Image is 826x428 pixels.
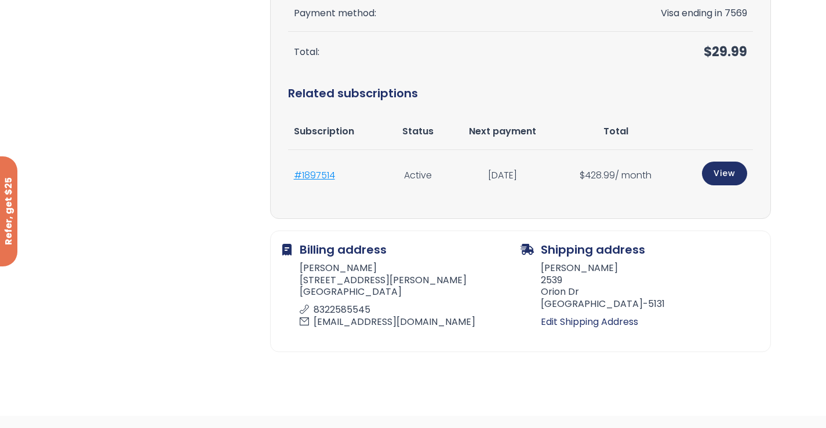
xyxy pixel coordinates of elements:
[294,125,354,138] span: Subscription
[558,150,674,200] td: / month
[288,32,589,73] th: Total:
[288,73,753,114] h2: Related subscriptions
[294,169,335,182] a: #1897514
[521,243,759,257] h2: Shipping address
[521,262,759,314] address: [PERSON_NAME] 2539 Orion Dr [GEOGRAPHIC_DATA]-5131
[704,43,747,61] span: 29.99
[388,150,447,200] td: Active
[447,150,557,200] td: [DATE]
[300,316,514,328] p: [EMAIL_ADDRESS][DOMAIN_NAME]
[402,125,434,138] span: Status
[702,162,747,185] a: View
[541,314,759,330] a: Edit Shipping Address
[580,169,585,182] span: $
[469,125,536,138] span: Next payment
[580,169,615,182] span: 428.99
[282,262,521,332] address: [PERSON_NAME] [STREET_ADDRESS][PERSON_NAME] [GEOGRAPHIC_DATA]
[603,125,628,138] span: Total
[300,304,514,316] p: 8322585545
[704,43,712,61] span: $
[282,243,521,257] h2: Billing address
